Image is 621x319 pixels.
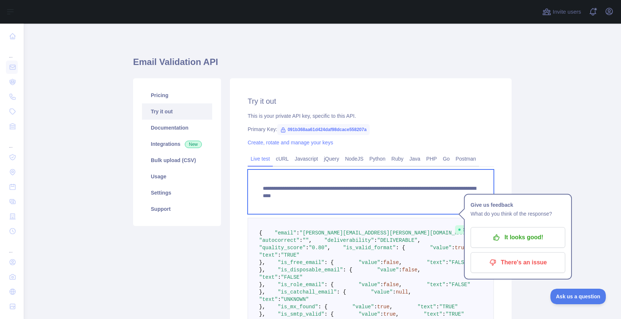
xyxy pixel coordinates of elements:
span: , [418,267,421,273]
span: "DELIVERABLE" [377,237,417,243]
span: : [436,304,439,310]
span: "TRUE" [281,252,299,258]
span: true [377,304,390,310]
span: "autocorrect" [259,237,299,243]
span: }, [259,282,265,288]
button: There's an issue [471,252,565,273]
span: "[PERSON_NAME][EMAIL_ADDRESS][PERSON_NAME][DOMAIN_NAME]" [299,230,473,236]
span: null [396,289,408,295]
a: Bulk upload (CSV) [142,152,212,168]
span: "TRUE" [445,311,464,317]
h2: Try it out [248,96,494,106]
a: jQuery [321,153,342,165]
span: }, [259,304,265,310]
a: Create, rotate and manage your keys [248,140,333,145]
span: , [390,304,393,310]
span: : [380,260,383,265]
a: Pricing [142,87,212,103]
a: Try it out [142,103,212,120]
span: "deliverability" [324,237,374,243]
a: Documentation [142,120,212,136]
iframe: Toggle Customer Support [550,289,606,304]
div: Primary Key: [248,126,494,133]
span: : [296,230,299,236]
span: "is_free_email" [278,260,324,265]
span: : { [318,304,328,310]
span: "" [303,237,309,243]
span: : [374,237,377,243]
span: "value" [371,289,393,295]
span: "value" [359,311,380,317]
span: , [399,260,402,265]
button: Invite users [541,6,583,18]
span: : { [324,311,333,317]
span: }, [259,311,265,317]
span: : [399,267,402,273]
span: "text" [259,252,278,258]
h1: Give us feedback [471,200,565,209]
span: "is_catchall_email" [278,289,337,295]
span: , [309,237,312,243]
a: Live test [248,153,273,165]
span: "value" [352,304,374,310]
span: , [418,237,421,243]
span: }, [259,267,265,273]
a: Javascript [292,153,321,165]
span: , [408,289,411,295]
span: : [380,311,383,317]
div: ... [6,44,18,59]
div: ... [6,134,18,149]
button: It looks good! [471,227,565,248]
span: : { [396,245,405,251]
span: "is_disposable_email" [278,267,343,273]
span: : { [324,260,333,265]
span: "text" [418,304,436,310]
span: "text" [259,296,278,302]
span: , [328,245,330,251]
span: "is_role_email" [278,282,324,288]
span: "is_mx_found" [278,304,318,310]
span: : [445,282,448,288]
span: , [396,311,399,317]
span: : [299,237,302,243]
span: "quality_score" [259,245,306,251]
span: : [278,252,281,258]
span: New [185,141,202,148]
span: false [383,282,399,288]
span: : [278,274,281,280]
span: "is_valid_format" [343,245,396,251]
span: : [452,245,455,251]
span: : [374,304,377,310]
a: Settings [142,185,212,201]
span: "value" [430,245,452,251]
a: Ruby [388,153,407,165]
span: : { [337,289,346,295]
span: false [383,260,399,265]
span: : [393,289,396,295]
a: cURL [273,153,292,165]
span: Invite users [553,8,581,16]
span: "FALSE" [449,260,471,265]
span: : [442,311,445,317]
span: "email" [275,230,296,236]
span: "UNKNOWN" [281,296,309,302]
span: : [278,296,281,302]
span: "text" [259,274,278,280]
span: : { [343,267,352,273]
span: }, [259,289,265,295]
span: , [399,282,402,288]
span: }, [259,260,265,265]
span: true [455,245,467,251]
span: "value" [359,260,380,265]
span: "value" [377,267,399,273]
span: "is_smtp_valid" [278,311,324,317]
a: Integrations New [142,136,212,152]
span: Success [455,225,486,234]
span: "text" [424,311,442,317]
h1: Email Validation API [133,56,512,74]
a: Postman [453,153,479,165]
a: Support [142,201,212,217]
p: It looks good! [476,231,560,244]
span: : [445,260,448,265]
span: "TRUE" [439,304,458,310]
